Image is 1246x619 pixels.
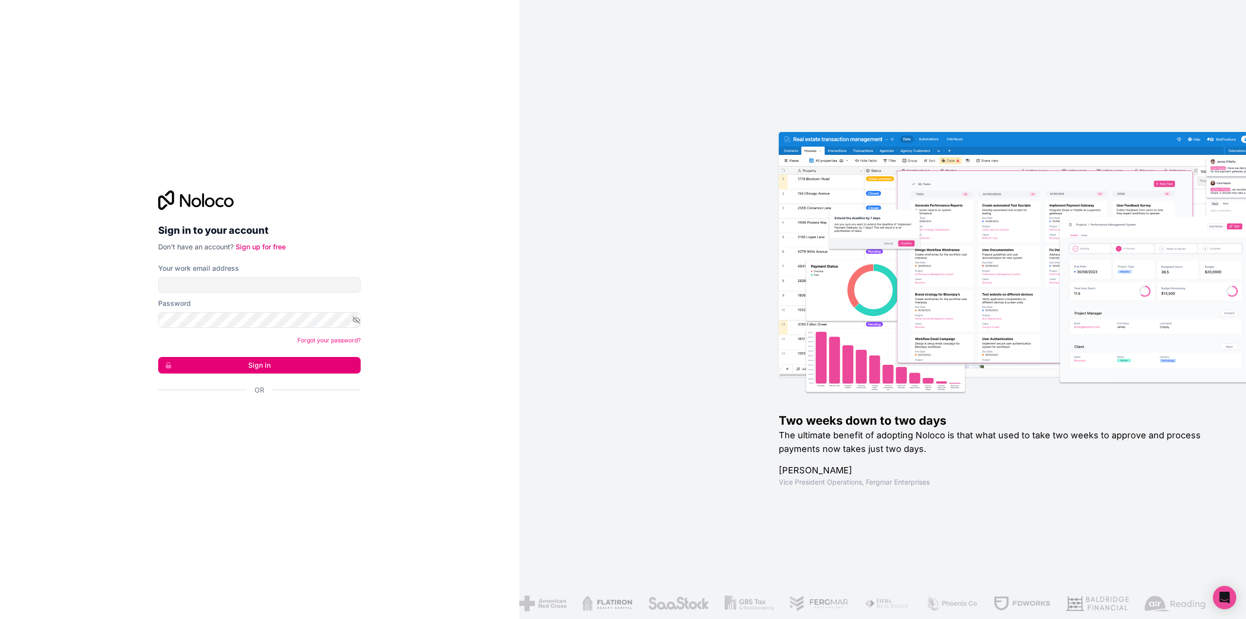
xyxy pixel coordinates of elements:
h1: Vice President Operations , Fergmar Enterprises [779,477,1215,487]
h1: Two weeks down to two days [779,413,1215,429]
span: Don't have an account? [158,243,234,251]
span: Or [255,385,264,395]
iframe: Sign in with Google Button [153,406,358,427]
img: /assets/gbstax-C-GtDUiK.png [712,596,761,611]
img: /assets/fiera-fwj2N5v4.png [851,596,897,611]
img: /assets/fdworks-Bi04fVtw.png [980,596,1037,611]
label: Password [158,299,191,308]
img: /assets/baldridge-DxmPIwAm.png [1053,596,1116,611]
input: Email address [158,277,361,293]
img: /assets/phoenix-BREaitsQ.png [913,596,965,611]
a: Sign up for free [236,243,286,251]
img: /assets/fergmar-CudnrXN5.png [776,596,836,611]
label: Your work email address [158,263,239,273]
img: /assets/airreading-FwAmRzSr.png [1132,596,1193,611]
h2: The ultimate benefit of adopting Noloco is that what used to take two weeks to approve and proces... [779,429,1215,456]
h1: [PERSON_NAME] [779,464,1215,477]
div: Open Intercom Messenger [1213,586,1236,609]
button: Sign in [158,357,361,374]
img: /assets/american-red-cross-BAupjrZR.png [506,596,553,611]
input: Password [158,312,361,328]
h2: Sign in to your account [158,222,361,239]
img: /assets/saastock-C6Zbiodz.png [635,596,696,611]
a: Forgot your password? [297,337,361,344]
img: /assets/flatiron-C8eUkumj.png [569,596,620,611]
